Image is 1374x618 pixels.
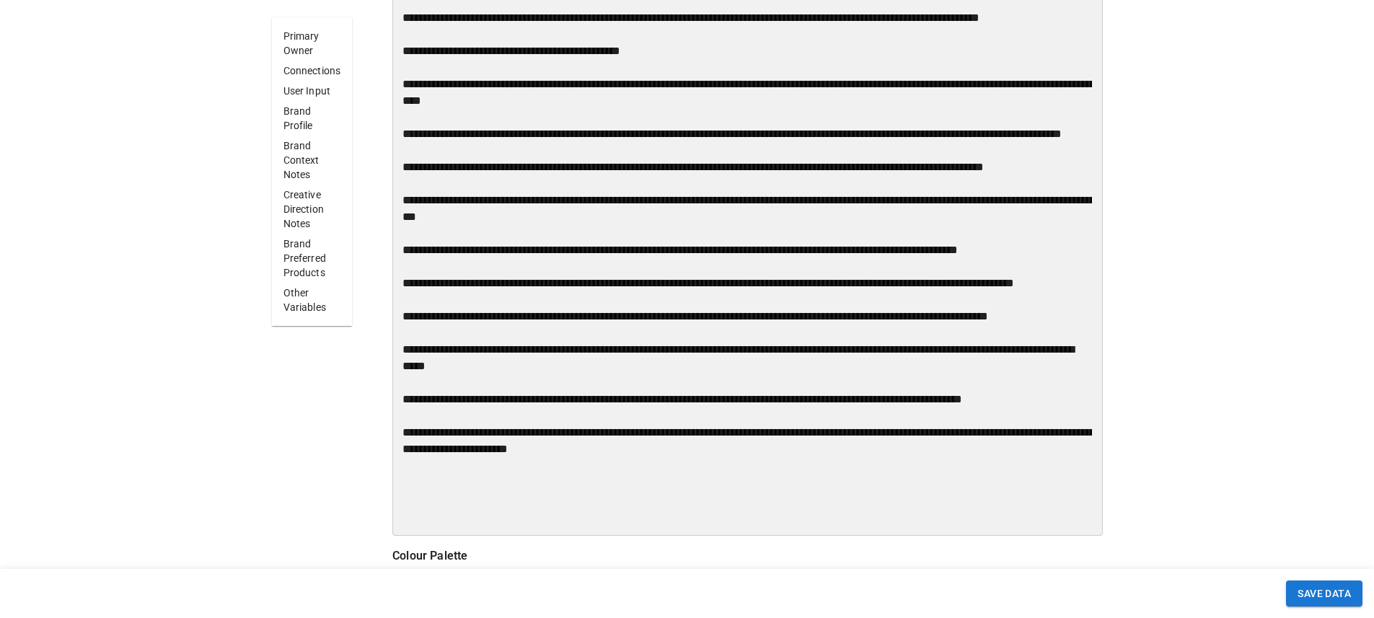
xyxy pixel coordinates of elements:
[283,84,341,98] p: User Input
[1286,581,1362,607] button: SAVE DATA
[283,237,341,280] p: Brand Preferred Products
[283,104,341,133] p: Brand Profile
[283,29,341,58] p: Primary Owner
[283,138,341,182] p: Brand Context Notes
[392,547,467,565] p: Colour Palette
[283,63,341,78] p: Connections
[283,187,341,231] p: Creative Direction Notes
[283,286,341,314] p: Other Variables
